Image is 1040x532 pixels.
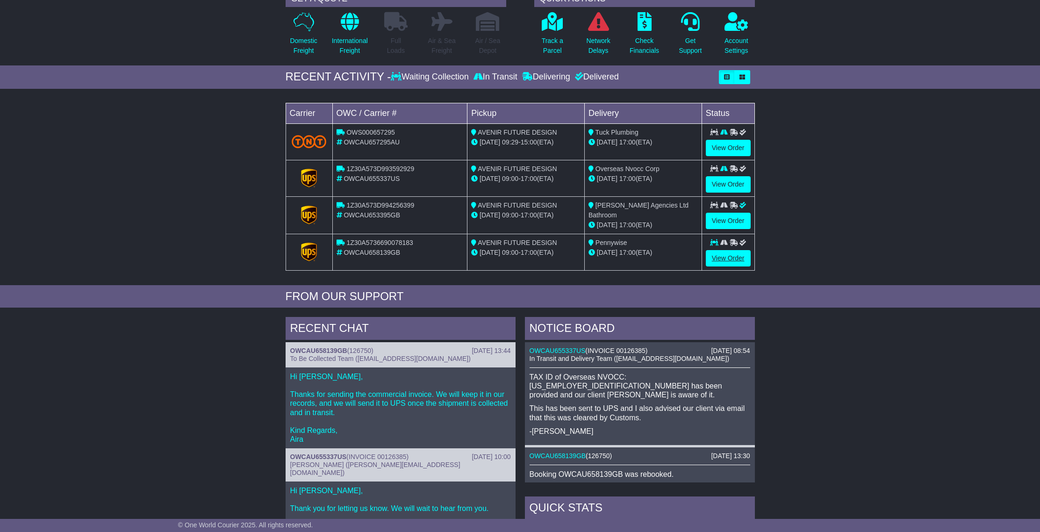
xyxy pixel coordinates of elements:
[711,452,750,460] div: [DATE] 13:30
[290,453,511,461] div: ( )
[630,36,659,56] p: Check Financials
[346,129,395,136] span: OWS000657295
[346,239,413,246] span: 1Z30A5736690078183
[286,290,755,303] div: FROM OUR SUPPORT
[290,372,511,444] p: Hi [PERSON_NAME], Thanks for sending the commercial invoice. We will keep it in our records, and ...
[619,221,636,229] span: 17:00
[480,175,500,182] span: [DATE]
[346,201,414,209] span: 1Z30A573D994256399
[344,249,400,256] span: OWCAU658139GB
[588,137,698,147] div: (ETA)
[286,317,516,342] div: RECENT CHAT
[472,347,510,355] div: [DATE] 13:44
[711,347,750,355] div: [DATE] 08:54
[480,211,500,219] span: [DATE]
[629,12,660,61] a: CheckFinancials
[292,135,327,148] img: TNT_Domestic.png
[520,72,573,82] div: Delivering
[502,138,518,146] span: 09:29
[290,347,347,354] a: OWCAU658139GB
[178,521,313,529] span: © One World Courier 2025. All rights reserved.
[471,72,520,82] div: In Transit
[286,103,332,123] td: Carrier
[290,461,460,476] span: [PERSON_NAME] ([PERSON_NAME][EMAIL_ADDRESS][DOMAIN_NAME])
[475,36,501,56] p: Air / Sea Depot
[471,248,581,258] div: - (ETA)
[530,452,750,460] div: ( )
[290,347,511,355] div: ( )
[586,36,610,56] p: Network Delays
[472,453,510,461] div: [DATE] 10:00
[706,140,751,156] a: View Order
[502,249,518,256] span: 09:00
[428,36,456,56] p: Air & Sea Freight
[480,249,500,256] span: [DATE]
[530,347,586,354] a: OWCAU655337US
[344,211,400,219] span: OWCAU653395GB
[521,211,537,219] span: 17:00
[521,175,537,182] span: 17:00
[702,103,754,123] td: Status
[289,12,317,61] a: DomesticFreight
[724,36,748,56] p: Account Settings
[286,70,391,84] div: RECENT ACTIVITY -
[290,355,471,362] span: To Be Collected Team ([EMAIL_ADDRESS][DOMAIN_NAME])
[530,452,586,460] a: OWCAU658139GB
[478,201,557,209] span: AVENIR FUTURE DESIGN
[525,317,755,342] div: NOTICE BOARD
[471,137,581,147] div: - (ETA)
[530,470,750,479] p: Booking OWCAU658139GB was rebooked.
[391,72,471,82] div: Waiting Collection
[706,176,751,193] a: View Order
[679,36,702,56] p: Get Support
[332,103,467,123] td: OWC / Carrier #
[595,129,638,136] span: Tuck Plumbing
[619,249,636,256] span: 17:00
[467,103,585,123] td: Pickup
[595,165,660,173] span: Overseas Nvocc Corp
[525,496,755,522] div: Quick Stats
[471,174,581,184] div: - (ETA)
[502,175,518,182] span: 09:00
[573,72,619,82] div: Delivered
[478,129,557,136] span: AVENIR FUTURE DESIGN
[331,12,368,61] a: InternationalFreight
[480,138,500,146] span: [DATE]
[542,36,563,56] p: Track a Parcel
[290,36,317,56] p: Domestic Freight
[344,138,400,146] span: OWCAU657295AU
[301,206,317,224] img: GetCarrierServiceLogo
[530,347,750,355] div: ( )
[588,248,698,258] div: (ETA)
[541,12,564,61] a: Track aParcel
[619,175,636,182] span: 17:00
[619,138,636,146] span: 17:00
[597,138,617,146] span: [DATE]
[349,347,371,354] span: 126750
[597,221,617,229] span: [DATE]
[706,250,751,266] a: View Order
[597,249,617,256] span: [DATE]
[706,213,751,229] a: View Order
[588,174,698,184] div: (ETA)
[530,355,730,362] span: In Transit and Delivery Team ([EMAIL_ADDRESS][DOMAIN_NAME])
[344,175,400,182] span: OWCAU655337US
[588,347,646,354] span: INVOICE 00126385
[588,452,610,460] span: 126750
[588,201,689,219] span: [PERSON_NAME] Agencies Ltd Bathroom
[384,36,408,56] p: Full Loads
[471,210,581,220] div: - (ETA)
[521,249,537,256] span: 17:00
[301,169,317,187] img: GetCarrierServiceLogo
[301,243,317,261] img: GetCarrierServiceLogo
[597,175,617,182] span: [DATE]
[595,239,627,246] span: Pennywise
[478,165,557,173] span: AVENIR FUTURE DESIGN
[586,12,610,61] a: NetworkDelays
[502,211,518,219] span: 09:00
[349,453,407,460] span: INVOICE 00126385
[521,138,537,146] span: 15:00
[588,220,698,230] div: (ETA)
[530,404,750,422] p: This has been sent to UPS and I also advised our client via email that this was cleared by Customs.
[346,165,414,173] span: 1Z30A573D993592929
